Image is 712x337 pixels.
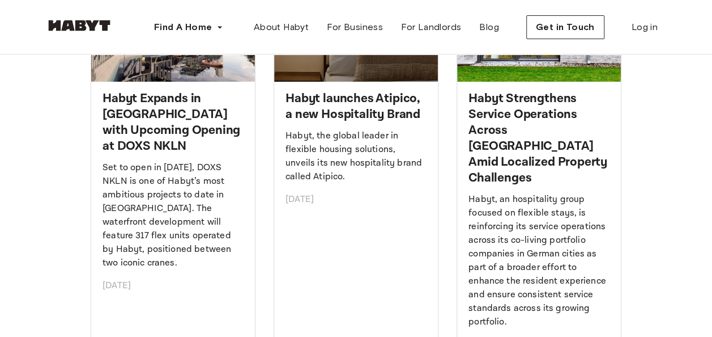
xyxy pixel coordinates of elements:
a: About Habyt [245,16,318,39]
a: Blog [470,16,508,39]
img: Habyt [45,20,113,31]
span: For Landlords [401,20,461,34]
button: Find A Home [145,16,232,39]
span: About Habyt [254,20,309,34]
p: [DATE] [285,193,427,207]
span: For Business [327,20,383,34]
button: Get in Touch [526,15,604,39]
a: For Business [318,16,392,39]
a: For Landlords [392,16,470,39]
span: Blog [479,20,499,34]
p: Habyt, the global leader in flexible housing solutions, unveils its new hospitality brand called ... [285,129,427,184]
h2: Habyt launches Atipico, a new Hospitality Brand [285,91,427,123]
p: Set to open in [DATE], DOXS NKLN is one of Habyt’s most ambitious projects to date in [GEOGRAPHIC... [103,161,244,270]
span: Log in [632,20,658,34]
h2: Habyt Strengthens Service Operations Across [GEOGRAPHIC_DATA] Amid Localized Property Challenges [468,91,609,186]
a: Log in [623,16,667,39]
p: Habyt, an hospitality group focused on flexible stays, is reinforcing its service operations acro... [468,193,609,329]
h2: Habyt Expands in [GEOGRAPHIC_DATA] with Upcoming Opening at DOXS NKLN [103,91,244,154]
p: [DATE] [103,279,244,293]
span: Find A Home [154,20,212,34]
span: Get in Touch [536,20,595,34]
